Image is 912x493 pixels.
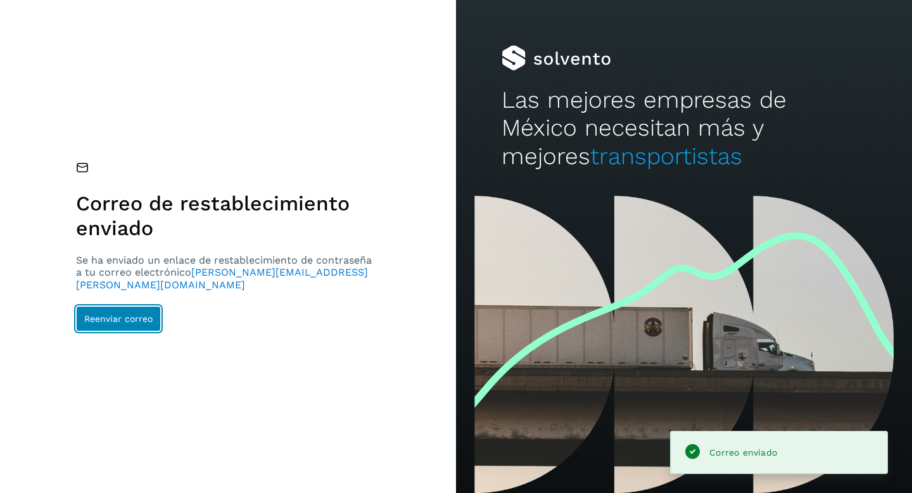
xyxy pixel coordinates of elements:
[709,447,777,458] span: Correo enviado
[76,306,161,331] button: Reenviar correo
[76,191,377,240] h1: Correo de restablecimiento enviado
[590,143,742,170] span: transportistas
[502,86,866,170] h2: Las mejores empresas de México necesitan más y mejores
[84,314,153,323] span: Reenviar correo
[76,266,368,290] span: [PERSON_NAME][EMAIL_ADDRESS][PERSON_NAME][DOMAIN_NAME]
[76,254,377,291] p: Se ha enviado un enlace de restablecimiento de contraseña a tu correo electrónico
